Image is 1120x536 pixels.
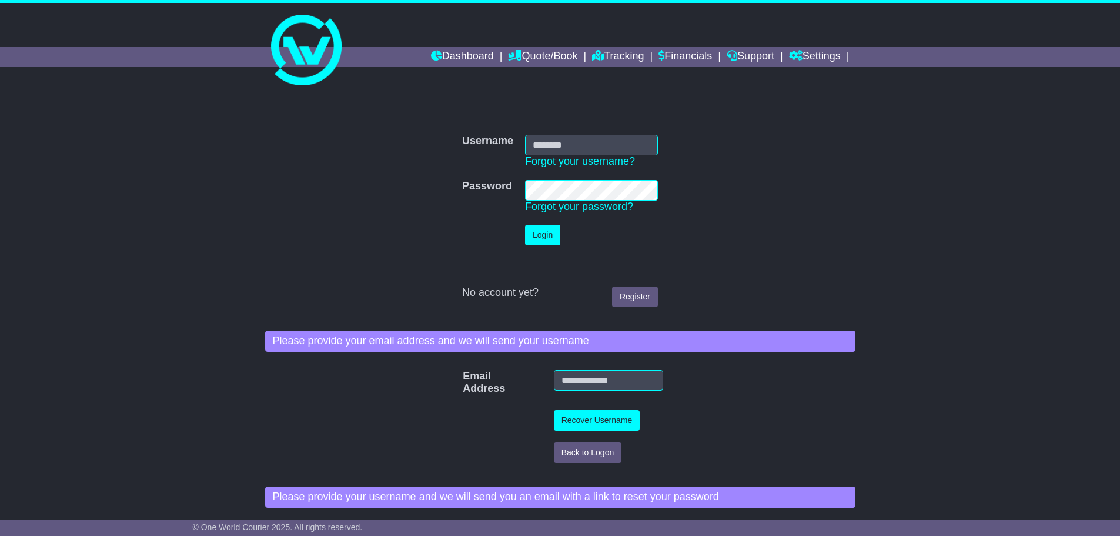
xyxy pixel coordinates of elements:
a: Register [612,287,658,307]
button: Recover Username [554,410,640,431]
a: Quote/Book [508,47,577,67]
a: Support [727,47,774,67]
a: Forgot your password? [525,201,633,212]
button: Login [525,225,560,245]
a: Forgot your username? [525,155,635,167]
div: No account yet? [462,287,658,299]
div: Please provide your username and we will send you an email with a link to reset your password [265,487,855,508]
div: Please provide your email address and we will send your username [265,331,855,352]
a: Financials [658,47,712,67]
a: Dashboard [431,47,494,67]
span: © One World Courier 2025. All rights reserved. [193,522,363,532]
label: Email Address [457,370,478,395]
a: Tracking [592,47,644,67]
a: Settings [789,47,841,67]
label: Password [462,180,512,193]
label: Username [462,135,513,148]
button: Back to Logon [554,442,622,463]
